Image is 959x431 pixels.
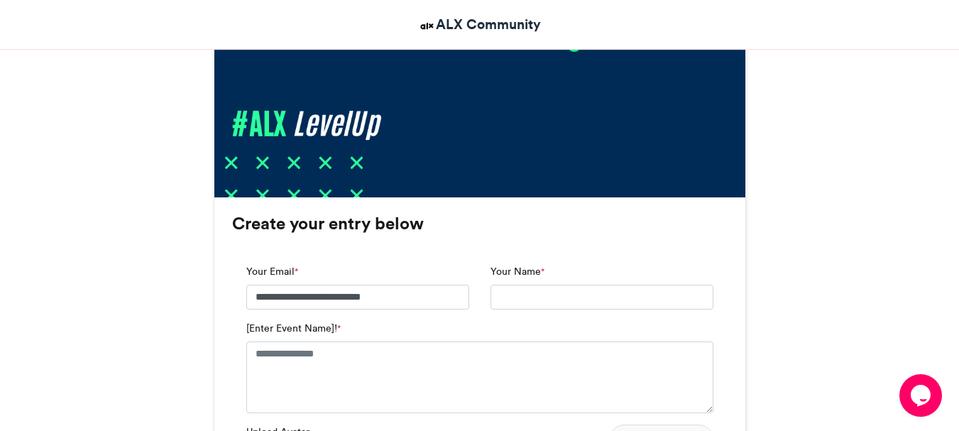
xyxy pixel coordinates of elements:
[314,27,720,53] div: Programme Name
[491,264,544,279] label: Your Name
[246,321,341,336] label: [Enter Event Name]!
[246,264,298,279] label: Your Email
[418,14,541,35] a: ALX Community
[899,374,945,417] iframe: chat widget
[232,215,728,232] h3: Create your entry below
[418,17,436,35] img: ALX Community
